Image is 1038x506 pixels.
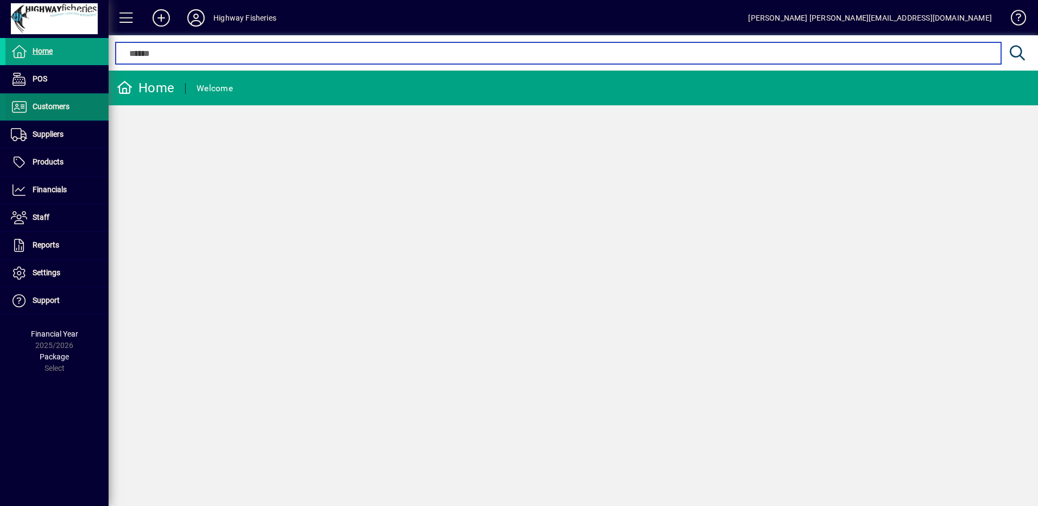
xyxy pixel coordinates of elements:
[5,93,109,121] a: Customers
[33,102,69,111] span: Customers
[33,296,60,305] span: Support
[1003,2,1024,37] a: Knowledge Base
[33,130,64,138] span: Suppliers
[5,287,109,314] a: Support
[5,232,109,259] a: Reports
[179,8,213,28] button: Profile
[144,8,179,28] button: Add
[5,121,109,148] a: Suppliers
[117,79,174,97] div: Home
[5,176,109,204] a: Financials
[213,9,276,27] div: Highway Fisheries
[31,330,78,338] span: Financial Year
[40,352,69,361] span: Package
[33,268,60,277] span: Settings
[197,80,233,97] div: Welcome
[5,260,109,287] a: Settings
[5,149,109,176] a: Products
[33,74,47,83] span: POS
[5,66,109,93] a: POS
[5,204,109,231] a: Staff
[33,47,53,55] span: Home
[33,185,67,194] span: Financials
[33,157,64,166] span: Products
[33,213,49,222] span: Staff
[33,241,59,249] span: Reports
[748,9,992,27] div: [PERSON_NAME] [PERSON_NAME][EMAIL_ADDRESS][DOMAIN_NAME]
